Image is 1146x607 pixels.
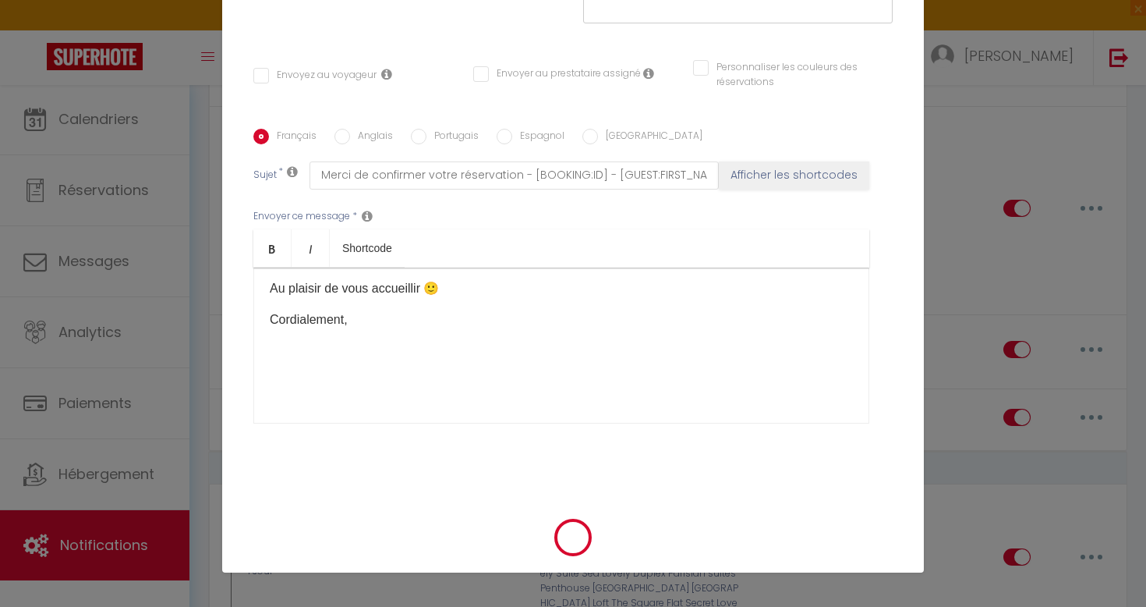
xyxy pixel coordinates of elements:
[270,279,853,298] p: Au plaisir de vous accueillir 🙂
[287,165,298,178] i: Subject
[292,229,330,267] a: Italic
[350,129,393,146] label: Anglais
[381,68,392,80] i: Envoyer au voyageur
[426,129,479,146] label: Portugais
[253,168,277,184] label: Sujet
[269,129,317,146] label: Français
[719,162,869,190] button: Afficher les shortcodes
[598,129,702,146] label: [GEOGRAPHIC_DATA]
[253,229,292,267] a: Bold
[643,67,654,80] i: Envoyer au prestataire si il est assigné
[270,373,853,392] p: ​
[512,129,564,146] label: Espagnol
[253,209,350,224] label: Envoyer ce message
[330,229,405,267] a: Shortcode
[270,311,853,329] p: Cordialement,
[362,210,373,222] i: Message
